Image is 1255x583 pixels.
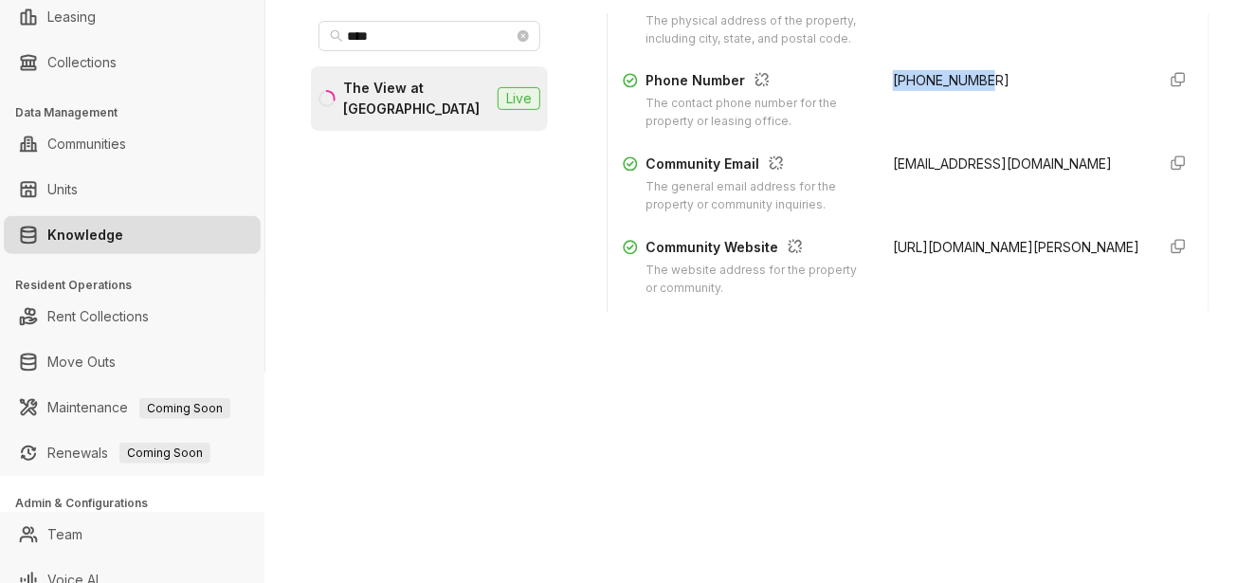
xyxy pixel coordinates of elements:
[893,155,1112,172] span: [EMAIL_ADDRESS][DOMAIN_NAME]
[47,216,123,254] a: Knowledge
[15,495,264,512] h3: Admin & Configurations
[646,12,870,48] div: The physical address of the property, including city, state, and postal code.
[4,216,261,254] li: Knowledge
[47,516,82,554] a: Team
[4,44,261,82] li: Collections
[15,104,264,121] h3: Data Management
[646,262,870,298] div: The website address for the property or community.
[518,30,529,42] span: close-circle
[4,434,261,472] li: Renewals
[4,171,261,209] li: Units
[646,70,870,95] div: Phone Number
[47,44,117,82] a: Collections
[47,343,116,381] a: Move Outs
[498,87,540,110] span: Live
[15,277,264,294] h3: Resident Operations
[47,434,210,472] a: RenewalsComing Soon
[47,171,78,209] a: Units
[119,443,210,464] span: Coming Soon
[4,389,261,427] li: Maintenance
[646,154,870,178] div: Community Email
[4,516,261,554] li: Team
[893,72,1009,88] span: [PHONE_NUMBER]
[330,29,343,43] span: search
[646,178,870,214] div: The general email address for the property or community inquiries.
[139,398,230,419] span: Coming Soon
[4,298,261,336] li: Rent Collections
[343,78,490,119] div: The View at [GEOGRAPHIC_DATA]
[646,95,870,131] div: The contact phone number for the property or leasing office.
[47,125,126,163] a: Communities
[4,125,261,163] li: Communities
[893,239,1139,255] span: [URL][DOMAIN_NAME][PERSON_NAME]
[4,343,261,381] li: Move Outs
[47,298,149,336] a: Rent Collections
[646,237,870,262] div: Community Website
